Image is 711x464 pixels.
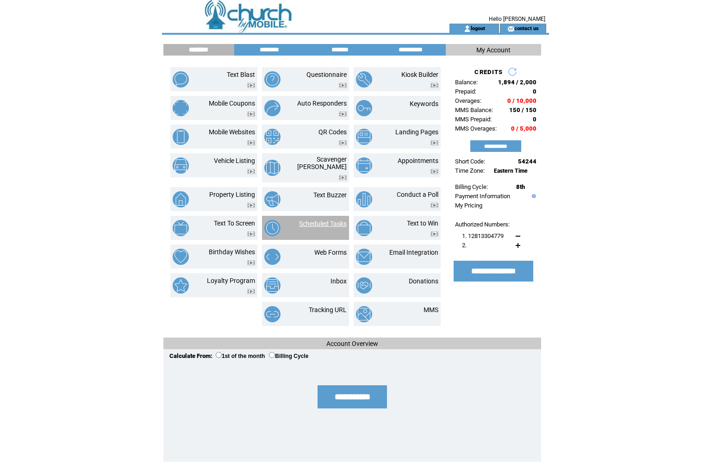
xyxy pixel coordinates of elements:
[424,306,438,314] a: MMS
[489,16,545,22] span: Hello [PERSON_NAME]
[516,183,525,190] span: 8th
[247,112,255,117] img: video.png
[530,194,536,198] img: help.gif
[209,100,255,107] a: Mobile Coupons
[409,277,438,285] a: Donations
[430,203,438,208] img: video.png
[494,168,528,174] span: Eastern Time
[216,352,222,358] input: 1st of the month
[264,191,281,207] img: text-buzzer.png
[331,277,347,285] a: Inbox
[455,202,482,209] a: My Pricing
[269,352,275,358] input: Billing Cycle
[247,289,255,294] img: video.png
[401,71,438,78] a: Kiosk Builder
[339,175,347,180] img: video.png
[209,128,255,136] a: Mobile Websites
[264,249,281,265] img: web-forms.png
[407,219,438,227] a: Text to Win
[313,191,347,199] a: Text Buzzer
[455,107,493,113] span: MMS Balance:
[209,191,255,198] a: Property Listing
[264,277,281,294] img: inbox.png
[264,220,281,236] img: scheduled-tasks.png
[299,220,347,227] a: Scheduled Tasks
[269,353,308,359] label: Billing Cycle
[395,128,438,136] a: Landing Pages
[356,191,372,207] img: conduct-a-poll.png
[209,248,255,256] a: Birthday Wishes
[173,100,189,116] img: mobile-coupons.png
[173,71,189,88] img: text-blast.png
[398,157,438,164] a: Appointments
[339,140,347,145] img: video.png
[455,125,497,132] span: MMS Overages:
[216,353,265,359] label: 1st of the month
[306,71,347,78] a: Questionnaire
[173,249,189,265] img: birthday-wishes.png
[314,249,347,256] a: Web Forms
[430,83,438,88] img: video.png
[173,129,189,145] img: mobile-websites.png
[498,79,536,86] span: 1,894 / 2,000
[455,97,481,104] span: Overages:
[518,158,536,165] span: 54244
[476,46,511,54] span: My Account
[173,277,189,294] img: loyalty-program.png
[318,128,347,136] a: QR Codes
[207,277,255,284] a: Loyalty Program
[430,232,438,237] img: video.png
[533,88,536,95] span: 0
[247,260,255,265] img: video.png
[356,306,372,322] img: mms.png
[214,157,255,164] a: Vehicle Listing
[356,249,372,265] img: email-integration.png
[514,25,539,31] a: contact us
[264,71,281,88] img: questionnaire.png
[247,203,255,208] img: video.png
[397,191,438,198] a: Conduct a Poll
[169,352,212,359] span: Calculate From:
[356,157,372,174] img: appointments.png
[264,129,281,145] img: qr-codes.png
[356,220,372,236] img: text-to-win.png
[227,71,255,78] a: Text Blast
[509,107,536,113] span: 150 / 150
[462,242,467,249] span: 2.
[309,306,347,314] a: Tracking URL
[474,69,503,75] span: CREDITS
[455,167,485,174] span: Time Zone:
[264,306,281,322] img: tracking-url.png
[173,157,189,174] img: vehicle-listing.png
[455,79,478,86] span: Balance:
[507,25,514,32] img: contact_us_icon.gif
[455,158,485,165] span: Short Code:
[389,249,438,256] a: Email Integration
[247,169,255,174] img: video.png
[356,129,372,145] img: landing-pages.png
[511,125,536,132] span: 0 / 5,000
[462,232,504,239] span: 1. 12813304779
[430,140,438,145] img: video.png
[507,97,536,104] span: 0 / 10,000
[410,100,438,107] a: Keywords
[455,183,488,190] span: Billing Cycle:
[173,220,189,236] img: text-to-screen.png
[326,340,378,347] span: Account Overview
[430,169,438,174] img: video.png
[455,193,510,200] a: Payment Information
[297,100,347,107] a: Auto Responders
[356,277,372,294] img: donations.png
[297,156,347,170] a: Scavenger [PERSON_NAME]
[464,25,471,32] img: account_icon.gif
[455,221,510,228] span: Authorized Numbers:
[339,112,347,117] img: video.png
[356,71,372,88] img: kiosk-builder.png
[264,100,281,116] img: auto-responders.png
[247,83,255,88] img: video.png
[455,116,492,123] span: MMS Prepaid:
[356,100,372,116] img: keywords.png
[247,140,255,145] img: video.png
[455,88,476,95] span: Prepaid:
[264,160,281,176] img: scavenger-hunt.png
